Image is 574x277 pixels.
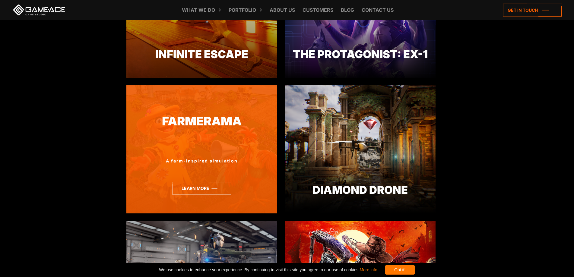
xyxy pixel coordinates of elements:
a: Farmerama [126,112,277,130]
a: Learn more [173,182,231,195]
div: Got it! [385,265,415,275]
div: The Protagonist: EX-1 [285,46,436,62]
div: A farm-inspired simulation [126,158,277,164]
span: We use cookies to enhance your experience. By continuing to visit this site you agree to our use ... [159,265,377,275]
a: More info [360,267,377,272]
div: Infinite Escape [126,46,277,62]
img: Diamond drone preview [285,85,436,213]
a: Get in touch [503,4,562,17]
div: Diamond Drone [285,182,436,198]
